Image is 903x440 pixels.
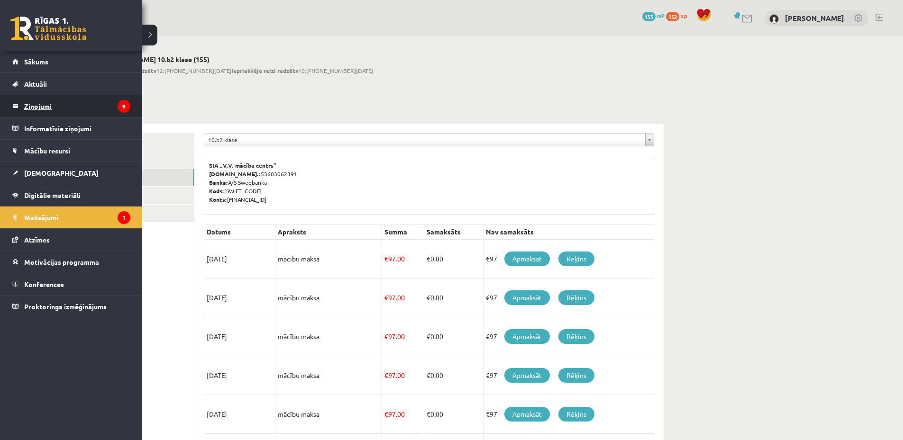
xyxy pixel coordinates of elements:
td: mācību maksa [275,395,382,434]
b: [DOMAIN_NAME].: [209,170,261,178]
a: Apmaksāt [504,407,550,422]
span: € [427,293,430,302]
a: Proktoringa izmēģinājums [12,296,130,317]
span: € [427,332,430,341]
td: [DATE] [204,278,275,317]
td: [DATE] [204,356,275,395]
td: [DATE] [204,395,275,434]
a: Rēķins [558,407,594,422]
a: 155 mP [642,12,665,19]
legend: Maksājumi [24,207,130,228]
a: Apmaksāt [504,290,550,305]
th: Samaksāts [424,224,483,240]
a: Informatīvie ziņojumi [12,117,130,139]
td: mācību maksa [275,317,382,356]
span: € [384,410,388,418]
td: mācību maksa [275,278,382,317]
span: € [384,332,388,341]
a: Apmaksāt [504,251,550,266]
span: Mācību resursi [24,146,70,155]
td: 97.00 [382,317,424,356]
a: Rīgas 1. Tālmācības vidusskola [10,17,86,40]
td: [DATE] [204,317,275,356]
a: Maksājumi1 [12,207,130,228]
legend: Ziņojumi [24,95,130,117]
td: 97.00 [382,278,424,317]
td: 0.00 [424,278,483,317]
span: Aktuāli [24,80,47,88]
a: 152 xp [666,12,692,19]
b: Banka: [209,179,228,186]
th: Summa [382,224,424,240]
b: Kods: [209,187,224,195]
a: Atzīmes [12,229,130,251]
th: Nav samaksāts [483,224,654,240]
th: Apraksts [275,224,382,240]
a: Motivācijas programma [12,251,130,273]
span: € [384,254,388,263]
td: €97 [483,240,654,278]
b: Iepriekšējo reizi redzēts [231,67,298,74]
a: Rēķins [558,329,594,344]
td: mācību maksa [275,240,382,278]
span: mP [657,12,665,19]
a: Digitālie materiāli [12,184,130,206]
td: €97 [483,395,654,434]
span: 152 [666,12,679,21]
span: € [427,410,430,418]
i: 9 [118,100,130,113]
span: [DEMOGRAPHIC_DATA] [24,169,99,177]
th: Datums [204,224,275,240]
a: 10.b2 klase [204,134,654,146]
span: 10.b2 klase [208,134,641,146]
span: Motivācijas programma [24,258,99,266]
a: Apmaksāt [504,329,550,344]
span: 155 [642,12,656,21]
span: € [427,371,430,379]
td: 0.00 [424,356,483,395]
a: Apmaksāt [504,368,550,383]
td: [DATE] [204,240,275,278]
td: €97 [483,356,654,395]
span: Proktoringa izmēģinājums [24,302,107,311]
span: xp [681,12,687,19]
td: €97 [483,278,654,317]
b: SIA „V.V. mācību centrs” [209,162,277,169]
span: Konferences [24,280,64,288]
a: Rēķins [558,251,594,266]
i: 1 [118,211,130,224]
td: 0.00 [424,240,483,278]
span: Atzīmes [24,235,50,244]
a: Aktuāli [12,73,130,95]
td: €97 [483,317,654,356]
span: € [384,293,388,302]
td: mācību maksa [275,356,382,395]
b: Konts: [209,196,227,203]
legend: Informatīvie ziņojumi [24,117,130,139]
td: 97.00 [382,240,424,278]
td: 0.00 [424,317,483,356]
td: 0.00 [424,395,483,434]
a: Mācību resursi [12,140,130,162]
a: Konferences [12,273,130,295]
a: Ziņojumi9 [12,95,130,117]
td: 97.00 [382,356,424,395]
span: € [427,254,430,263]
p: 53603062391 A/S Swedbanka [SWIFT_CODE] [FINANCIAL_ID] [209,161,649,204]
a: [DEMOGRAPHIC_DATA] [12,162,130,184]
span: € [384,371,388,379]
td: 97.00 [382,395,424,434]
img: Laura Maculēviča [769,14,779,24]
a: Rēķins [558,290,594,305]
span: Sākums [24,57,48,66]
h2: [PERSON_NAME] 10.b2 klase (155) [101,55,373,63]
a: [PERSON_NAME] [785,13,844,23]
a: Rēķins [558,368,594,383]
a: Sākums [12,51,130,72]
span: Digitālie materiāli [24,191,81,199]
span: 12:[PHONE_NUMBER][DATE] 10:[PHONE_NUMBER][DATE] [101,66,373,75]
